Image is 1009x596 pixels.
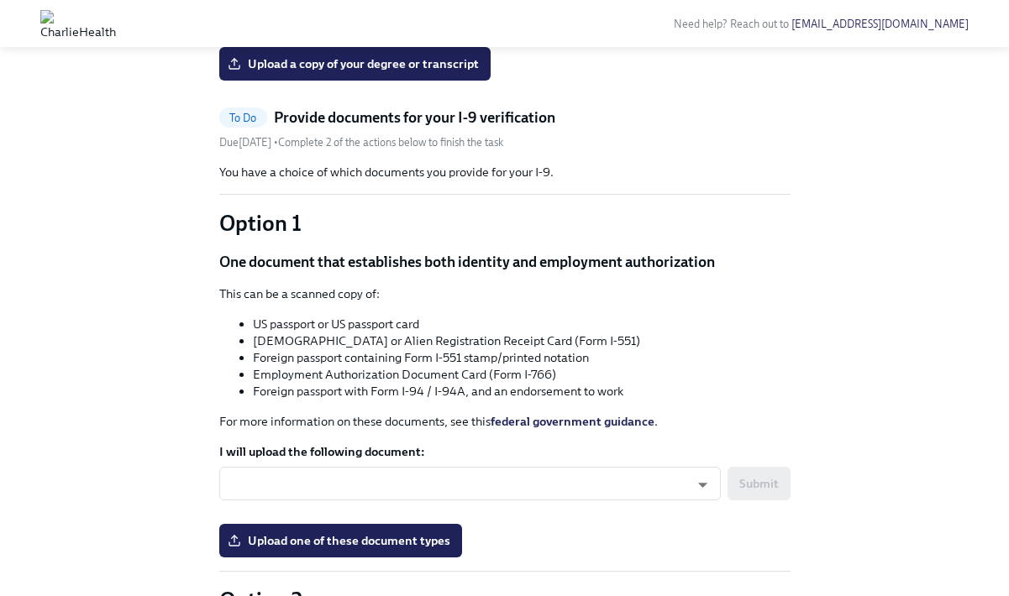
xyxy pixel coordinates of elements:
[231,55,479,72] span: Upload a copy of your degree or transcript
[219,107,791,150] a: To DoProvide documents for your I-9 verificationDue[DATE] •Complete 2 of the actions below to fin...
[40,10,116,37] img: CharlieHealth
[253,383,791,400] li: Foreign passport with Form I-94 / I-94A, and an endorsement to work
[491,414,654,429] a: federal government guidance
[219,443,791,460] label: I will upload the following document:
[219,136,274,149] span: Due [DATE]
[219,208,791,238] p: Option 1
[219,252,791,272] p: One document that establishes both identity and employment authorization
[219,164,791,180] p: You have a choice of which documents you provide for your I-9.
[674,18,969,30] span: Need help? Reach out to
[253,316,791,332] li: US passport or US passport card
[791,18,969,30] a: [EMAIL_ADDRESS][DOMAIN_NAME]
[253,332,791,349] li: [DEMOGRAPHIC_DATA] or Alien Registration Receipt Card (Form I-551)
[219,524,462,557] label: Upload one of these document types
[219,47,491,81] label: Upload a copy of your degree or transcript
[253,366,791,383] li: Employment Authorization Document Card (Form I-766)
[253,349,791,366] li: Foreign passport containing Form I-551 stamp/printed notation
[219,112,267,124] span: To Do
[219,134,503,150] div: • Complete 2 of the actions below to finish the task
[219,413,791,430] p: For more information on these documents, see this .
[231,532,450,549] span: Upload one of these document types
[219,285,791,302] p: This can be a scanned copy of:
[219,467,721,500] div: ​
[274,107,555,128] h5: Provide documents for your I-9 verification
